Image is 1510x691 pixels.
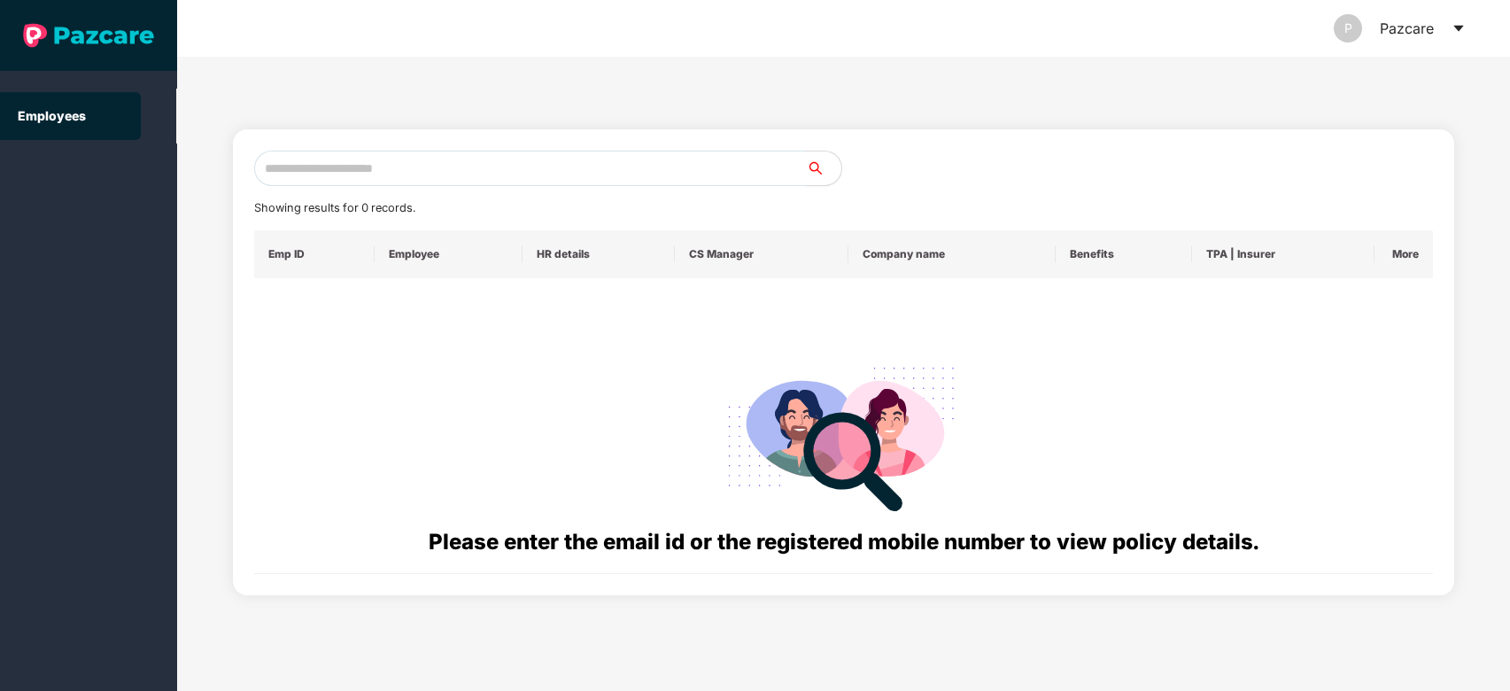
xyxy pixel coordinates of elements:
button: search [805,151,842,186]
span: caret-down [1452,21,1466,35]
th: Company name [848,230,1056,278]
th: TPA | Insurer [1192,230,1374,278]
img: svg+xml;base64,PHN2ZyB4bWxucz0iaHR0cDovL3d3dy53My5vcmcvMjAwMC9zdmciIHdpZHRoPSIyODgiIGhlaWdodD0iMj... [716,345,971,525]
th: Emp ID [254,230,376,278]
span: Please enter the email id or the registered mobile number to view policy details. [429,529,1258,555]
a: Employees [18,108,86,123]
th: Employee [375,230,523,278]
th: Benefits [1056,230,1191,278]
span: search [805,161,841,175]
span: P [1344,14,1352,43]
th: More [1374,230,1434,278]
th: CS Manager [675,230,848,278]
span: Showing results for 0 records. [254,201,415,214]
th: HR details [523,230,675,278]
